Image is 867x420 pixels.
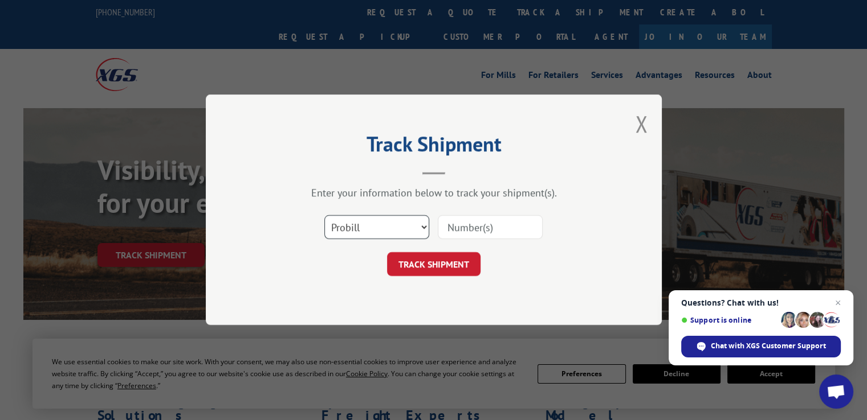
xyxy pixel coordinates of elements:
[681,298,841,307] span: Questions? Chat with us!
[819,374,853,409] div: Open chat
[387,253,481,277] button: TRACK SHIPMENT
[635,109,648,139] button: Close modal
[831,296,845,310] span: Close chat
[438,216,543,240] input: Number(s)
[681,316,777,324] span: Support is online
[681,336,841,357] div: Chat with XGS Customer Support
[263,136,605,158] h2: Track Shipment
[263,187,605,200] div: Enter your information below to track your shipment(s).
[711,341,826,351] span: Chat with XGS Customer Support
